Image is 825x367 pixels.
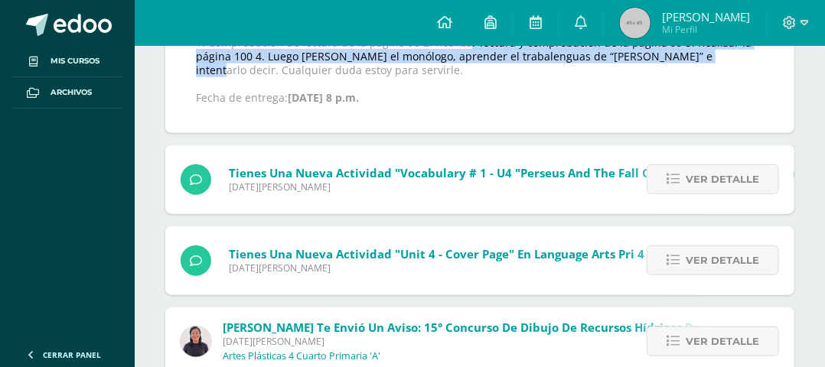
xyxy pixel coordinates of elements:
[662,23,750,36] span: Mi Perfil
[686,165,759,193] span: Ver detalle
[686,246,759,274] span: Ver detalle
[229,261,644,274] span: [DATE][PERSON_NAME]
[12,46,122,77] a: Mis cursos
[51,86,92,99] span: Archivos
[12,77,122,109] a: Archivos
[43,349,101,360] span: Cerrar panel
[662,9,750,24] span: [PERSON_NAME]
[223,335,820,348] span: [DATE][PERSON_NAME]
[181,326,211,357] img: b44a260999c9d2f44e9afe0ea64fd14b.png
[686,327,759,356] span: Ver detalle
[223,320,820,335] span: [PERSON_NAME] te envió un aviso: 15° Concurso de dibujo de recursos hídricos de [GEOGRAPHIC_DATA]
[223,350,380,362] p: Artes Plásticas 4 Cuarto Primaria 'A'
[288,90,359,105] strong: [DATE] 8 p.m.
[620,8,651,38] img: 45x45
[51,55,99,67] span: Mis cursos
[229,246,644,261] span: Tienes una nueva actividad "Unit 4 - Cover page" En Language Arts Pri 4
